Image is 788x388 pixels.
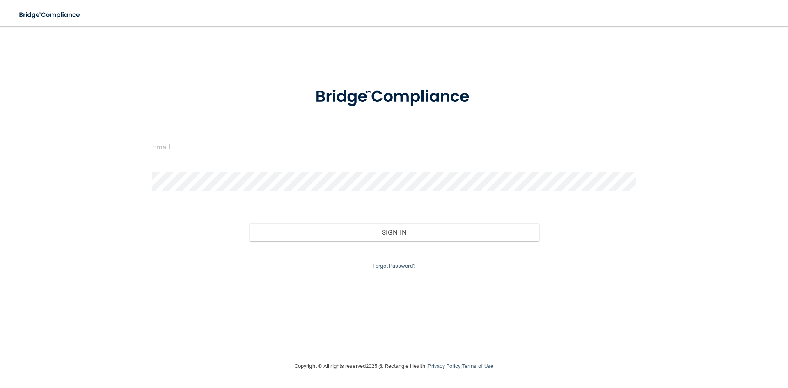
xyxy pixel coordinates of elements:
[428,363,460,369] a: Privacy Policy
[12,7,88,23] img: bridge_compliance_login_screen.278c3ca4.svg
[373,263,415,269] a: Forgot Password?
[298,76,490,118] img: bridge_compliance_login_screen.278c3ca4.svg
[244,353,544,379] div: Copyright © All rights reserved 2025 @ Rectangle Health | |
[462,363,493,369] a: Terms of Use
[249,223,539,241] button: Sign In
[152,138,636,156] input: Email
